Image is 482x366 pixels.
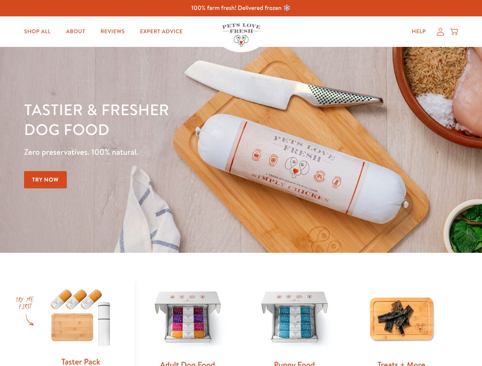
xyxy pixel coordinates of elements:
a: About [60,24,91,39]
a: Try Now [24,171,67,188]
img: Pets Love Fresh [222,23,260,47]
h1: Tastier & fresher dog food [24,100,313,139]
a: Shop All [18,24,57,39]
p: Zero preservatives. 100% natural. [24,145,313,159]
a: Help [406,24,432,39]
a: Expert Advice [134,24,189,39]
a: Reviews [94,24,131,39]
